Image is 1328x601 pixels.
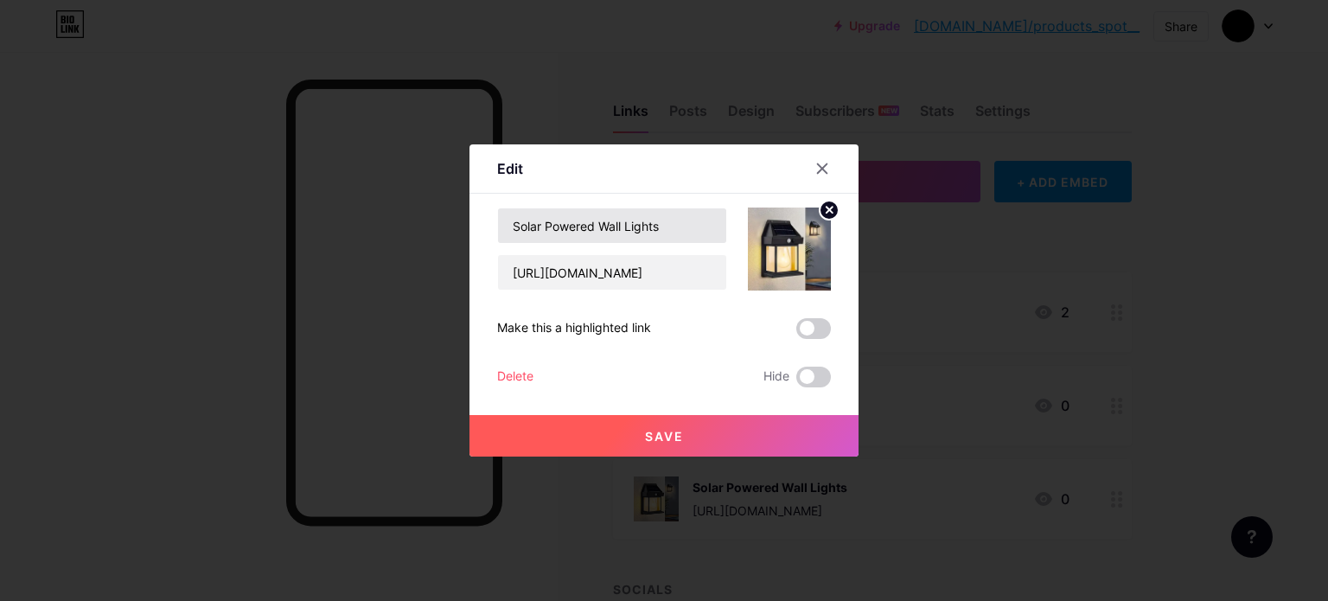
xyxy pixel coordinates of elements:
img: link_thumbnail [748,208,831,291]
button: Save [469,415,859,457]
span: Save [645,429,684,444]
div: Delete [497,367,533,387]
input: URL [498,255,726,290]
div: Edit [497,158,523,179]
div: Make this a highlighted link [497,318,651,339]
span: Hide [763,367,789,387]
input: Title [498,208,726,243]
